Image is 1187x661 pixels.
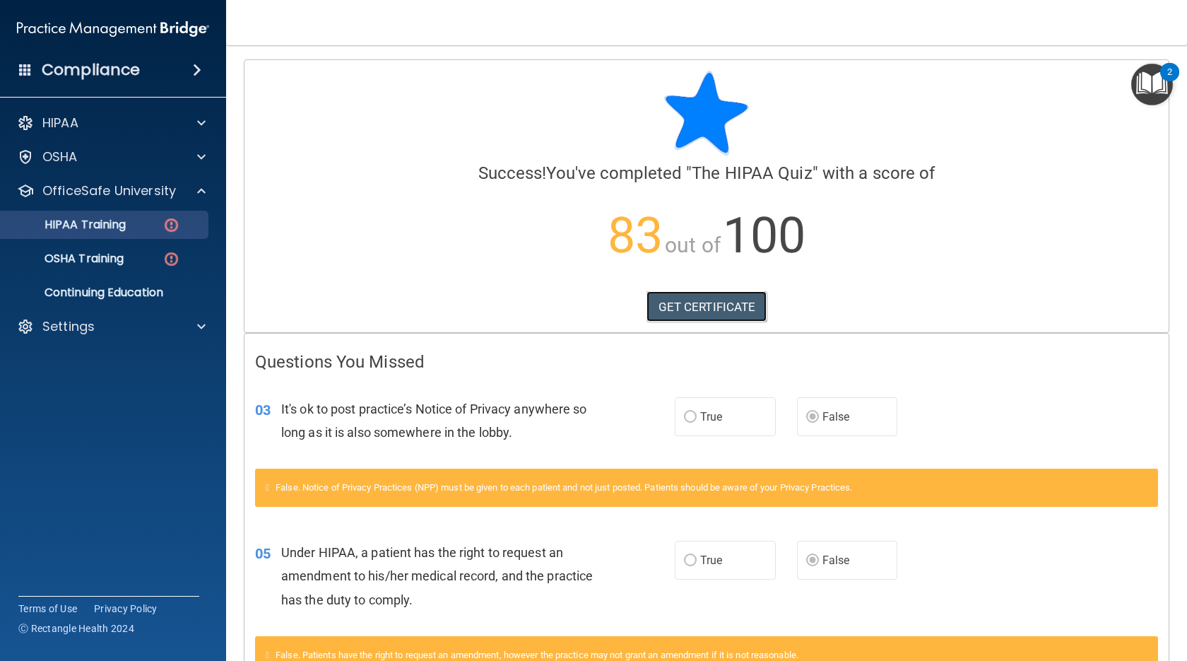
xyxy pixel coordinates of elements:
[684,556,697,566] input: True
[94,602,158,616] a: Privacy Policy
[9,252,124,266] p: OSHA Training
[9,286,202,300] p: Continuing Education
[692,163,812,183] span: The HIPAA Quiz
[255,545,271,562] span: 05
[255,164,1158,182] h4: You've completed " " with a score of
[822,410,850,423] span: False
[18,621,134,636] span: Ⓒ Rectangle Health 2024
[42,318,95,335] p: Settings
[664,71,749,156] img: blue-star-rounded.9d042014.png
[822,554,850,567] span: False
[42,60,140,80] h4: Compliance
[163,216,180,234] img: danger-circle.6113f641.png
[608,206,663,264] span: 83
[646,291,767,322] a: GET CERTIFICATE
[163,250,180,268] img: danger-circle.6113f641.png
[17,15,209,43] img: PMB logo
[42,182,176,199] p: OfficeSafe University
[42,148,78,165] p: OSHA
[255,402,271,419] span: 03
[9,218,126,232] p: HIPAA Training
[17,148,206,165] a: OSHA
[255,353,1158,371] h4: Questions You Missed
[723,206,805,264] span: 100
[684,412,697,423] input: True
[281,545,593,607] span: Under HIPAA, a patient has the right to request an amendment to his/her medical record, and the p...
[17,318,206,335] a: Settings
[665,233,721,257] span: out of
[806,556,819,566] input: False
[700,410,722,423] span: True
[18,602,77,616] a: Terms of Use
[42,115,78,131] p: HIPAA
[281,402,587,440] span: It's ok to post practice’s Notice of Privacy anywhere so long as it is also somewhere in the lobby.
[806,412,819,423] input: False
[17,115,206,131] a: HIPAA
[700,554,722,567] span: True
[1167,72,1172,90] div: 2
[1131,64,1173,105] button: Open Resource Center, 2 new notifications
[276,650,798,660] span: False. Patients have the right to request an amendment, however the practice may not grant an ame...
[478,163,547,183] span: Success!
[276,482,852,493] span: False. Notice of Privacy Practices (NPP) must be given to each patient and not just posted. Patie...
[17,182,206,199] a: OfficeSafe University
